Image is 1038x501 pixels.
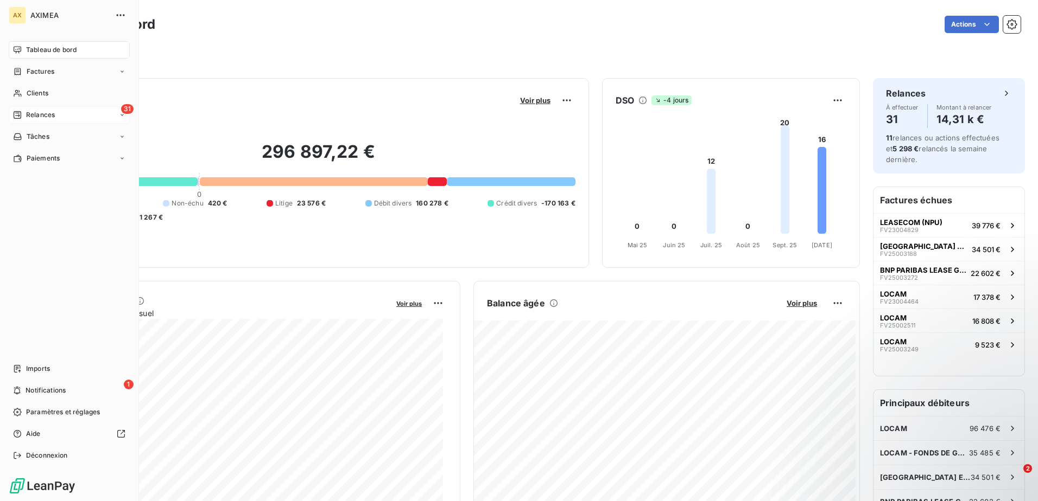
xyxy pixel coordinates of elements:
[972,245,1001,254] span: 34 501 €
[971,473,1001,481] span: 34 501 €
[9,425,130,442] a: Aide
[700,241,722,249] tspan: Juil. 25
[124,380,134,389] span: 1
[26,451,68,460] span: Déconnexion
[1001,464,1027,490] iframe: Intercom live chat
[880,313,907,322] span: LOCAM
[880,322,915,329] span: FV25002511
[874,213,1024,237] button: LEASECOM (NPU)FV2300482939 776 €
[880,298,919,305] span: FV23004464
[208,198,227,208] span: 420 €
[821,396,1038,472] iframe: Intercom notifications message
[972,317,1001,325] span: 16 808 €
[26,364,50,374] span: Imports
[27,88,48,98] span: Clients
[26,429,41,439] span: Aide
[663,241,685,249] tspan: Juin 25
[971,269,1001,278] span: 22 602 €
[61,307,389,319] span: Chiffre d'affaires mensuel
[26,386,66,395] span: Notifications
[27,67,54,76] span: Factures
[26,407,100,417] span: Paramètres et réglages
[736,241,760,249] tspan: Août 25
[9,7,26,24] div: AX
[396,300,422,307] span: Voir plus
[787,299,817,307] span: Voir plus
[651,95,692,105] span: -4 jours
[880,473,971,481] span: [GEOGRAPHIC_DATA] ET [GEOGRAPHIC_DATA]
[27,132,49,142] span: Tâches
[880,218,942,227] span: LEASECOM (NPU)
[886,133,999,164] span: relances ou actions effectuées et relancés la semaine dernière.
[1023,464,1032,473] span: 2
[972,221,1001,230] span: 39 776 €
[874,390,1024,416] h6: Principaux débiteurs
[874,187,1024,213] h6: Factures échues
[874,237,1024,261] button: [GEOGRAPHIC_DATA] ET [GEOGRAPHIC_DATA]FV2500318834 501 €
[886,87,926,100] h6: Relances
[9,477,76,494] img: Logo LeanPay
[880,337,907,346] span: LOCAM
[893,144,919,153] span: 5 298 €
[973,293,1001,301] span: 17 378 €
[136,213,163,222] span: -1 267 €
[886,133,893,142] span: 11
[880,227,919,233] span: FV23004829
[27,153,60,163] span: Paiements
[487,297,545,310] h6: Balance âgée
[880,251,917,257] span: FV25003188
[945,16,999,33] button: Actions
[886,111,919,128] h4: 31
[874,261,1024,285] button: BNP PARIBAS LEASE GROUPFV2500327222 602 €
[393,298,425,308] button: Voir plus
[773,241,797,249] tspan: Sept. 25
[874,285,1024,309] button: LOCAMFV2300446417 378 €
[541,198,575,208] span: -170 163 €
[880,274,918,281] span: FV25003272
[496,198,537,208] span: Crédit divers
[886,104,919,111] span: À effectuer
[520,96,550,105] span: Voir plus
[297,198,326,208] span: 23 576 €
[975,341,1001,349] span: 9 523 €
[880,346,919,352] span: FV25003249
[880,266,966,274] span: BNP PARIBAS LEASE GROUP
[30,11,109,20] span: AXIMEA
[26,45,77,55] span: Tableau de bord
[874,309,1024,332] button: LOCAMFV2500251116 808 €
[616,94,634,107] h6: DSO
[172,198,203,208] span: Non-échu
[374,198,412,208] span: Débit divers
[197,190,201,198] span: 0
[517,95,554,105] button: Voir plus
[880,290,907,298] span: LOCAM
[416,198,448,208] span: 160 278 €
[936,111,992,128] h4: 14,31 k €
[880,242,967,251] span: [GEOGRAPHIC_DATA] ET [GEOGRAPHIC_DATA]
[812,241,832,249] tspan: [DATE]
[61,141,575,174] h2: 296 897,22 €
[783,298,820,308] button: Voir plus
[936,104,992,111] span: Montant à relancer
[121,104,134,114] span: 31
[275,198,293,208] span: Litige
[26,110,55,120] span: Relances
[874,332,1024,356] button: LOCAMFV250032499 523 €
[627,241,647,249] tspan: Mai 25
